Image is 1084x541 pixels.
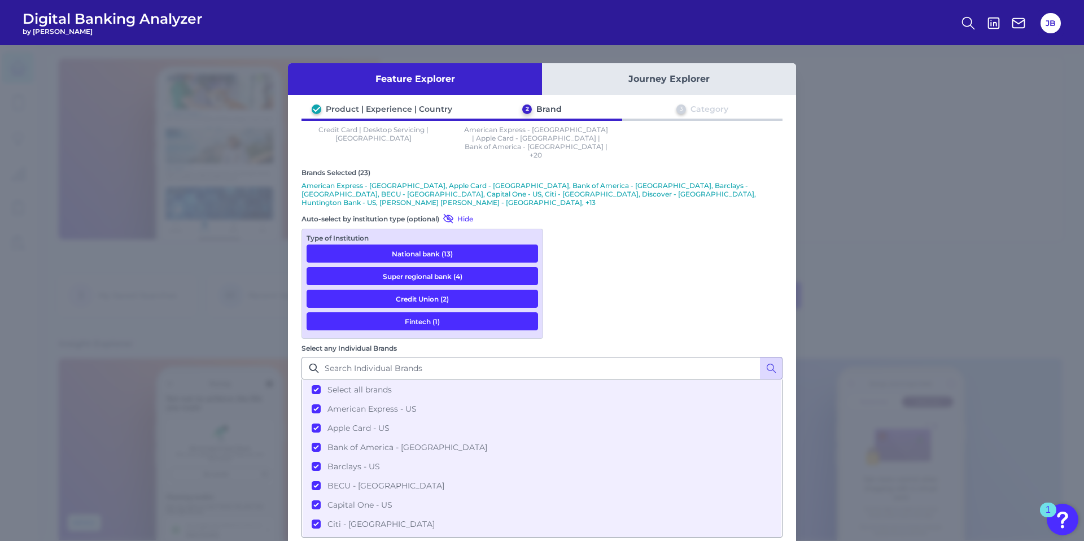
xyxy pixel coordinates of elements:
[327,442,487,452] span: Bank of America - [GEOGRAPHIC_DATA]
[303,514,781,534] button: Citi - [GEOGRAPHIC_DATA]
[464,125,609,159] p: American Express - [GEOGRAPHIC_DATA] | Apple Card - [GEOGRAPHIC_DATA] | Bank of America - [GEOGRA...
[301,344,397,352] label: Select any Individual Brands
[536,104,562,114] div: Brand
[301,168,783,177] div: Brands Selected (23)
[439,213,473,224] button: Hide
[327,500,392,510] span: Capital One - US
[327,385,392,395] span: Select all brands
[327,481,444,491] span: BECU - [GEOGRAPHIC_DATA]
[303,457,781,476] button: Barclays - US
[303,380,781,399] button: Select all brands
[327,404,417,414] span: American Express - US
[1041,13,1061,33] button: JB
[303,438,781,457] button: Bank of America - [GEOGRAPHIC_DATA]
[23,27,203,36] span: by [PERSON_NAME]
[1047,504,1078,535] button: Open Resource Center, 1 new notification
[307,267,538,285] button: Super regional bank (4)
[303,495,781,514] button: Capital One - US
[301,125,446,159] p: Credit Card | Desktop Servicing | [GEOGRAPHIC_DATA]
[327,461,380,472] span: Barclays - US
[690,104,728,114] div: Category
[307,245,538,263] button: National bank (13)
[288,63,542,95] button: Feature Explorer
[307,312,538,330] button: Fintech (1)
[303,399,781,418] button: American Express - US
[303,476,781,495] button: BECU - [GEOGRAPHIC_DATA]
[301,213,543,224] div: Auto-select by institution type (optional)
[301,181,783,207] p: American Express - [GEOGRAPHIC_DATA], Apple Card - [GEOGRAPHIC_DATA], Bank of America - [GEOGRAPH...
[307,290,538,308] button: Credit Union (2)
[327,519,435,529] span: Citi - [GEOGRAPHIC_DATA]
[522,104,532,114] div: 2
[542,63,796,95] button: Journey Explorer
[23,10,203,27] span: Digital Banking Analyzer
[676,104,686,114] div: 3
[326,104,452,114] div: Product | Experience | Country
[303,418,781,438] button: Apple Card - US
[1046,510,1051,525] div: 1
[327,423,390,433] span: Apple Card - US
[301,357,783,379] input: Search Individual Brands
[307,234,538,242] div: Type of Institution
